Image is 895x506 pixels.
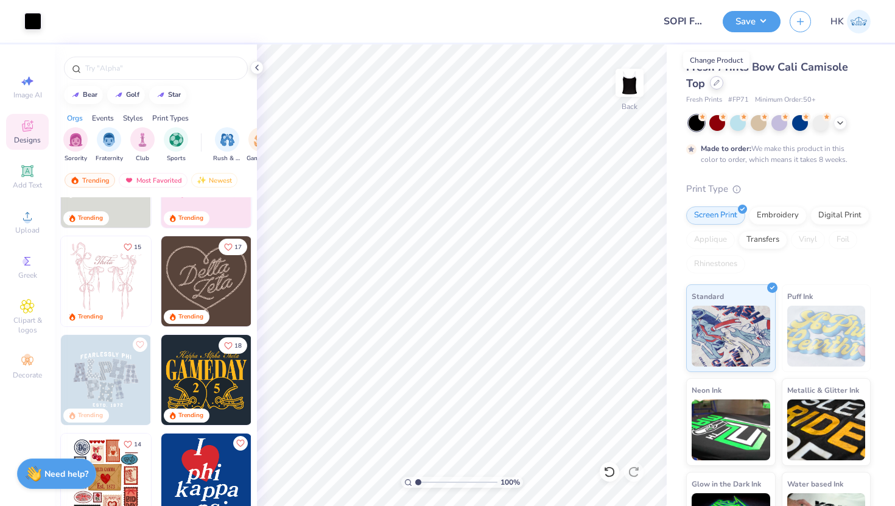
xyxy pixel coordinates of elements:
button: filter button [213,127,241,163]
input: Untitled Design [654,9,714,33]
span: Fraternity [96,154,123,163]
div: filter for Game Day [247,127,275,163]
div: Styles [123,113,143,124]
img: 12710c6a-dcc0-49ce-8688-7fe8d5f96fe2 [161,236,251,326]
img: Game Day Image [254,133,268,147]
img: Newest.gif [197,176,206,184]
img: Metallic & Glitter Ink [787,399,866,460]
div: Trending [178,411,203,420]
img: ead2b24a-117b-4488-9b34-c08fd5176a7b [251,236,341,326]
a: HK [830,10,871,33]
span: Sorority [65,154,87,163]
span: Standard [692,290,724,303]
img: Back [617,71,642,95]
div: bear [83,91,97,98]
img: Sorority Image [69,133,83,147]
div: Change Product [683,52,749,69]
img: 83dda5b0-2158-48ca-832c-f6b4ef4c4536 [61,236,151,326]
div: Screen Print [686,206,745,225]
img: Puff Ink [787,306,866,367]
div: Digital Print [810,206,869,225]
div: Trending [78,312,103,322]
button: star [149,86,186,104]
span: Club [136,154,149,163]
span: Game Day [247,154,275,163]
img: trending.gif [70,176,80,184]
strong: Made to order: [701,144,751,153]
div: filter for Sorority [63,127,88,163]
img: trend_line.gif [114,91,124,99]
button: golf [107,86,145,104]
span: HK [830,15,844,29]
button: Like [118,436,147,452]
button: filter button [96,127,123,163]
div: Trending [65,173,115,188]
div: Back [622,101,637,112]
button: filter button [164,127,188,163]
button: Like [233,436,248,451]
div: We make this product in this color to order, which means it takes 8 weeks. [701,143,851,165]
input: Try "Alpha" [84,62,240,74]
img: Fraternity Image [102,133,116,147]
span: Sports [167,154,186,163]
div: Vinyl [791,231,825,249]
img: d12a98c7-f0f7-4345-bf3a-b9f1b718b86e [150,236,240,326]
span: Greek [18,270,37,280]
div: Print Types [152,113,189,124]
span: Water based Ink [787,477,843,490]
div: filter for Fraternity [96,127,123,163]
div: filter for Club [130,127,155,163]
div: Trending [78,411,103,420]
button: bear [64,86,103,104]
button: filter button [63,127,88,163]
div: Applique [686,231,735,249]
span: Metallic & Glitter Ink [787,384,859,396]
button: Like [219,337,247,354]
span: Minimum Order: 50 + [755,95,816,105]
span: Clipart & logos [6,315,49,335]
div: filter for Rush & Bid [213,127,241,163]
span: Upload [15,225,40,235]
button: Save [723,11,781,32]
div: Print Type [686,182,871,196]
div: Trending [178,214,203,223]
div: Rhinestones [686,255,745,273]
img: Hana Kim [847,10,871,33]
div: Trending [78,214,103,223]
div: Foil [829,231,857,249]
div: star [168,91,181,98]
button: Like [219,239,247,255]
span: Fresh Prints [686,95,722,105]
img: trend_line.gif [156,91,166,99]
div: Trending [178,312,203,322]
img: 5a4b4175-9e88-49c8-8a23-26d96782ddc6 [61,335,151,425]
span: 14 [134,441,141,448]
span: Fresh Prints Bow Cali Camisole Top [686,60,848,91]
button: Like [133,337,147,352]
span: 100 % [500,477,520,488]
img: Neon Ink [692,399,770,460]
img: Rush & Bid Image [220,133,234,147]
img: Standard [692,306,770,367]
img: b8819b5f-dd70-42f8-b218-32dd770f7b03 [161,335,251,425]
div: Transfers [739,231,787,249]
div: Embroidery [749,206,807,225]
img: a3f22b06-4ee5-423c-930f-667ff9442f68 [150,335,240,425]
span: 15 [134,244,141,250]
img: Sports Image [169,133,183,147]
img: trend_line.gif [71,91,80,99]
div: golf [126,91,139,98]
div: Newest [191,173,237,188]
button: filter button [130,127,155,163]
img: most_fav.gif [124,176,134,184]
img: 2b704b5a-84f6-4980-8295-53d958423ff9 [251,335,341,425]
span: Image AI [13,90,42,100]
div: Events [92,113,114,124]
span: Neon Ink [692,384,721,396]
button: Like [118,239,147,255]
strong: Need help? [44,468,88,480]
span: Add Text [13,180,42,190]
div: filter for Sports [164,127,188,163]
span: Rush & Bid [213,154,241,163]
img: Club Image [136,133,149,147]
